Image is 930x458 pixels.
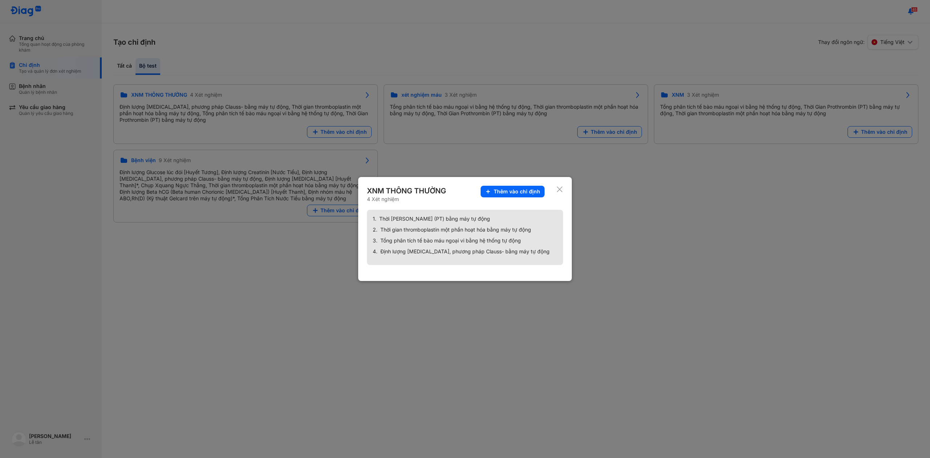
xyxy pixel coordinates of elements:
[373,237,377,244] span: 3.
[380,248,550,255] span: Định lượng [MEDICAL_DATA], phương pháp Clauss- bằng máy tự động
[494,188,540,195] span: Thêm vào chỉ định
[380,226,531,233] span: Thời gian thromboplastin một phần hoạt hóa bằng máy tự động
[367,196,448,202] div: 4 Xét nghiệm
[367,186,448,196] div: XNM THÔNG THƯỜNG
[380,237,521,244] span: Tổng phân tích tế bào máu ngoại vi bằng hệ thống tự động
[481,186,545,197] button: Thêm vào chỉ định
[379,216,490,222] span: Thời [PERSON_NAME] (PT) bằng máy tự động
[373,226,377,233] span: 2.
[373,216,376,222] span: 1.
[373,248,377,255] span: 4.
